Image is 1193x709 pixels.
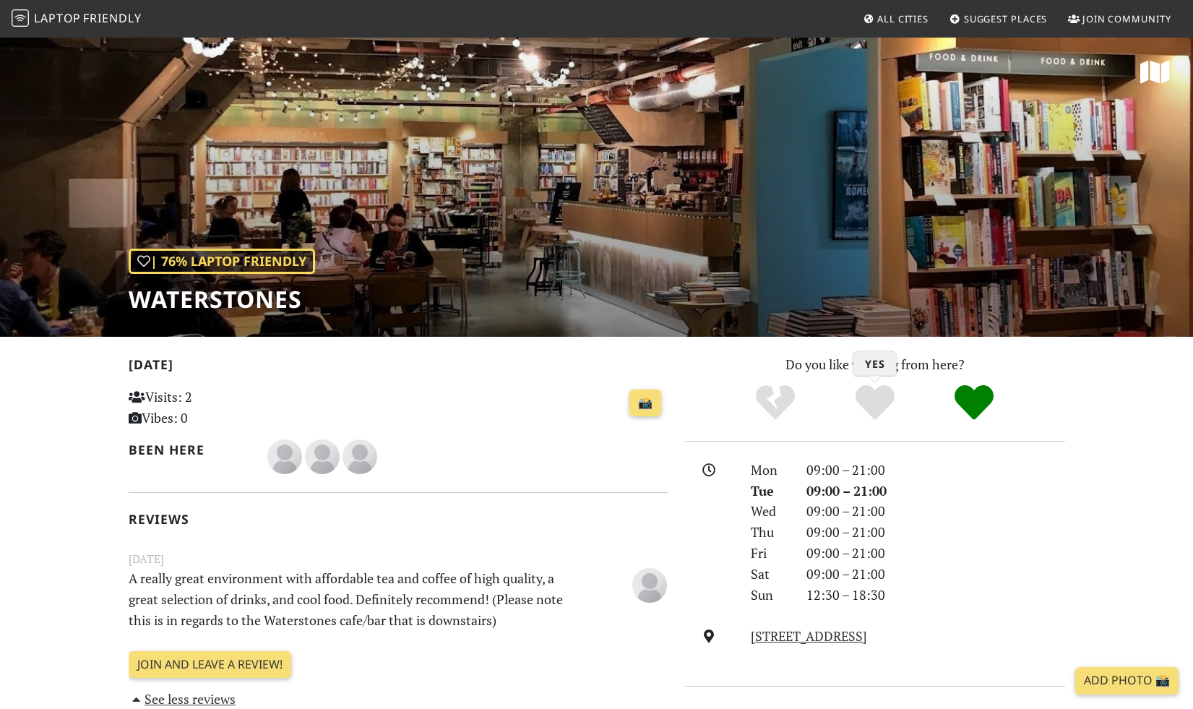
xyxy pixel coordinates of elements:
[742,460,797,481] div: Mon
[343,439,377,474] img: blank-535327c66bd565773addf3077783bbfce4b00ec00e9fd257753287c682c7fa38.png
[798,585,1074,606] div: 12:30 – 18:30
[632,568,667,603] img: blank-535327c66bd565773addf3077783bbfce4b00ec00e9fd257753287c682c7fa38.png
[964,12,1048,25] span: Suggest Places
[267,447,305,464] span: Lydia Cole
[129,357,668,378] h2: [DATE]
[742,481,797,502] div: Tue
[853,351,897,376] h3: Yes
[742,543,797,564] div: Fri
[798,481,1074,502] div: 09:00 – 21:00
[629,390,661,417] a: 📸
[798,460,1074,481] div: 09:00 – 21:00
[129,651,291,679] a: Join and leave a review!
[798,501,1074,522] div: 09:00 – 21:00
[944,6,1054,32] a: Suggest Places
[725,383,825,423] div: No
[120,568,584,630] p: A really great environment with affordable tea and coffee of high quality, a great selection of d...
[924,383,1024,423] div: Definitely!
[1082,12,1171,25] span: Join Community
[825,383,925,423] div: Yes
[742,501,797,522] div: Wed
[129,387,297,429] p: Visits: 2 Vibes: 0
[129,285,315,313] h1: Waterstones
[129,442,251,457] h2: Been here
[12,9,29,27] img: LaptopFriendly
[742,585,797,606] div: Sun
[305,439,340,474] img: blank-535327c66bd565773addf3077783bbfce4b00ec00e9fd257753287c682c7fa38.png
[632,575,667,592] span: Julia P
[751,627,867,645] a: [STREET_ADDRESS]
[742,564,797,585] div: Sat
[343,447,377,464] span: Julia P
[1075,667,1179,695] a: Add Photo 📸
[857,6,934,32] a: All Cities
[129,512,668,527] h2: Reviews
[877,12,929,25] span: All Cities
[83,10,141,26] span: Friendly
[129,690,236,708] a: See less reviews
[12,7,142,32] a: LaptopFriendly LaptopFriendly
[129,249,315,274] div: | 76% Laptop Friendly
[120,550,676,568] small: [DATE]
[685,354,1065,375] p: Do you like working from here?
[1062,6,1177,32] a: Join Community
[267,439,302,474] img: blank-535327c66bd565773addf3077783bbfce4b00ec00e9fd257753287c682c7fa38.png
[742,522,797,543] div: Thu
[798,564,1074,585] div: 09:00 – 21:00
[34,10,81,26] span: Laptop
[305,447,343,464] span: Niina C
[798,522,1074,543] div: 09:00 – 21:00
[798,543,1074,564] div: 09:00 – 21:00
